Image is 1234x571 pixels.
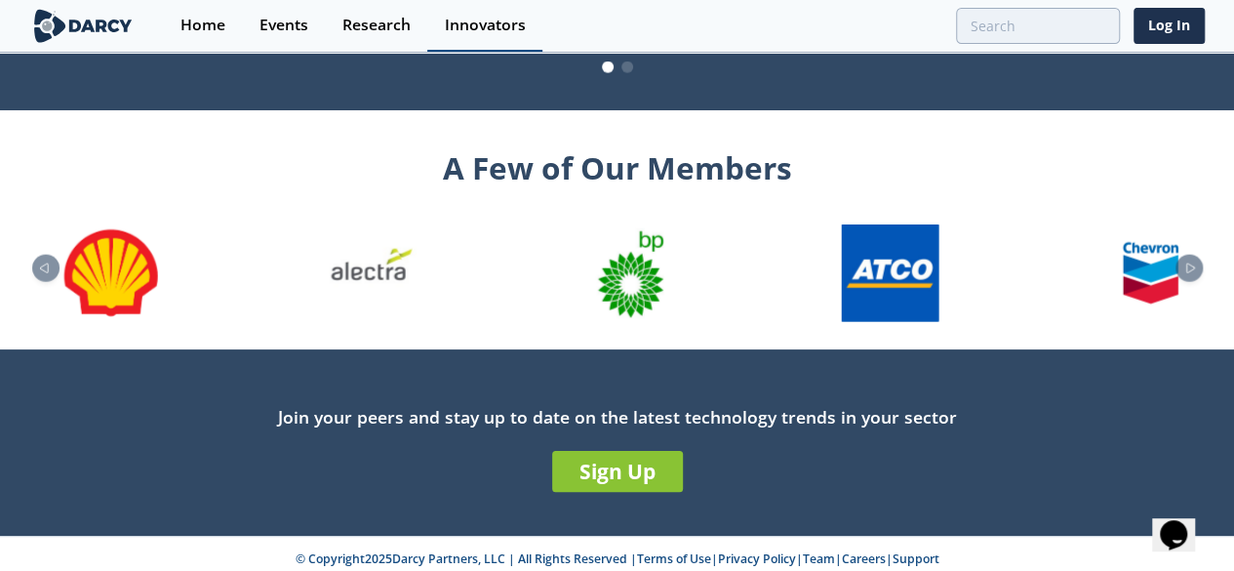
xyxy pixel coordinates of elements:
p: © Copyright 2025 Darcy Partners, LLC | All Rights Reserved | | | | | [145,551,1090,568]
div: 5 / 26 [29,224,191,322]
input: Advanced Search [956,8,1120,44]
img: atco.com.png [842,224,939,322]
img: chevron.com.png [1101,224,1199,322]
a: Terms of Use [637,551,711,567]
img: bp.com.png [581,224,679,322]
a: Team [803,551,835,567]
div: A Few of Our Members [30,138,1205,190]
div: 8 / 26 [810,224,972,322]
img: logo-wide.svg [30,9,137,43]
a: Careers [842,551,886,567]
div: 7 / 26 [549,224,711,322]
div: Events [259,18,308,33]
a: Sign Up [552,451,683,492]
img: shell.com-small.png [62,224,160,322]
div: Home [180,18,225,33]
div: 9 / 26 [1069,224,1231,322]
div: 6 / 26 [290,224,452,322]
div: Research [342,18,411,33]
div: Join your peers and stay up to date on the latest technology trends in your sector [30,404,1205,429]
iframe: chat widget [1152,493,1214,551]
div: Next slide [1175,255,1203,282]
div: Previous slide [32,255,60,282]
img: alectrautilities.com.png [322,224,419,322]
a: Support [893,551,939,567]
div: Innovators [445,18,526,33]
a: Privacy Policy [718,551,796,567]
a: Log In [1134,8,1205,44]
